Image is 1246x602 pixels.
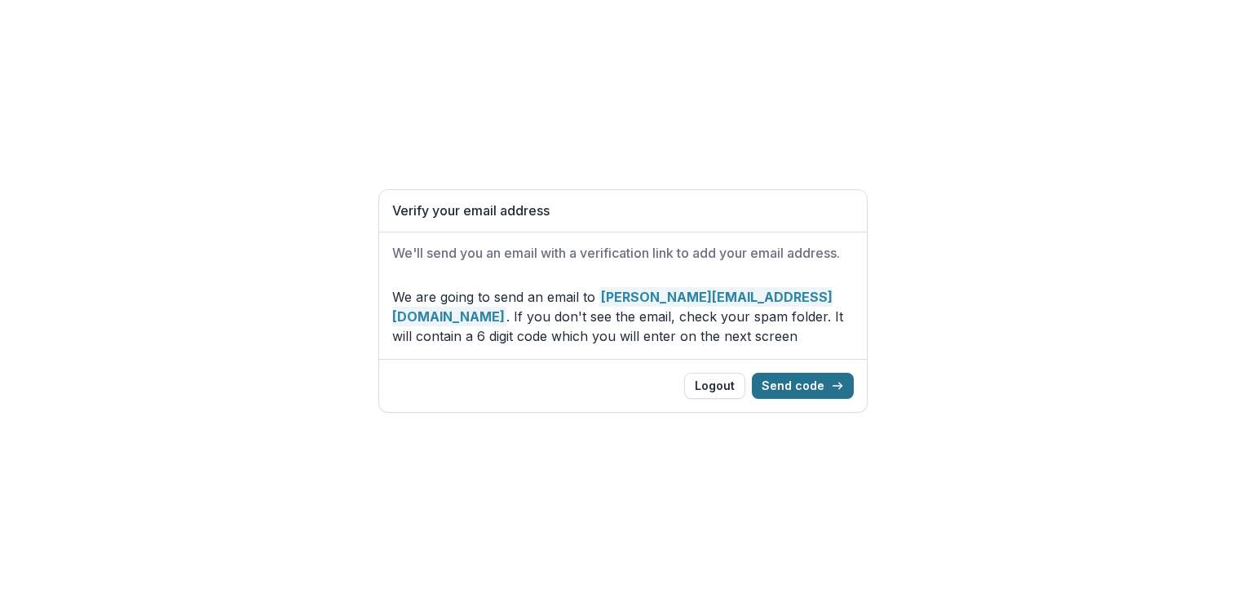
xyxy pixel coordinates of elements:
[392,287,833,326] strong: [PERSON_NAME][EMAIL_ADDRESS][DOMAIN_NAME]
[392,287,854,346] p: We are going to send an email to . If you don't see the email, check your spam folder. It will co...
[684,373,745,399] button: Logout
[392,203,854,219] h1: Verify your email address
[752,373,854,399] button: Send code
[392,246,854,261] h2: We'll send you an email with a verification link to add your email address.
